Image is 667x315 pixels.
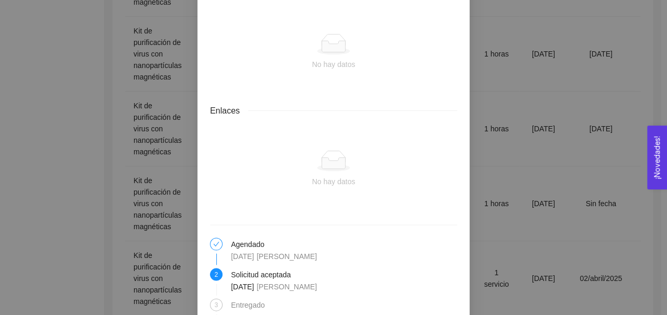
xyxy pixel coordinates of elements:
[215,271,218,278] span: 2
[213,241,219,247] span: check
[257,282,317,290] span: [PERSON_NAME]
[210,104,248,117] span: Enlaces
[231,252,254,260] span: [DATE]
[218,59,449,70] div: No hay datos
[215,301,218,308] span: 3
[231,268,297,280] div: Solicitud aceptada
[647,126,667,189] button: Open Feedback Widget
[231,298,271,311] div: Entregado
[257,252,317,260] span: [PERSON_NAME]
[231,238,271,250] div: Agendado
[231,282,254,290] span: [DATE]
[218,175,449,187] div: No hay datos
